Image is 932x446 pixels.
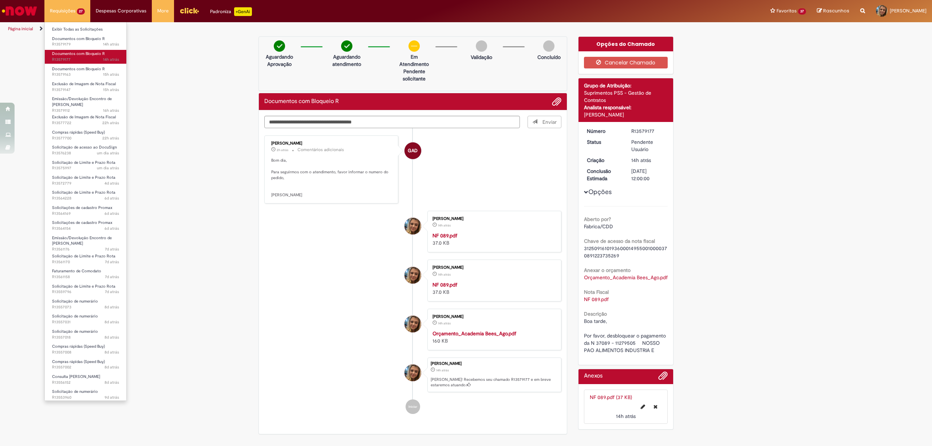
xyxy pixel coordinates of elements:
h2: Documentos com Bloqueio R Histórico de tíquete [264,98,339,105]
div: [PERSON_NAME] [431,362,557,366]
span: 14h atrás [436,368,449,372]
span: 7d atrás [105,274,119,280]
span: Exclusão de Imagem de Nota Fiscal [52,114,116,120]
a: Aberto R13579147 : Exclusão de Imagem de Nota Fiscal [45,80,126,94]
a: Rascunhos [817,8,849,15]
a: Aberto R13559796 : Solicitação de Limite e Prazo Rota [45,283,126,296]
span: R13557031 [52,319,119,325]
span: Despesas Corporativas [96,7,146,15]
b: Anexar o orçamento [584,267,631,273]
div: Padroniza [210,7,252,16]
time: 29/09/2025 11:07:05 [97,165,119,171]
b: Chave de acesso da nota fiscal [584,238,655,244]
span: Fabrica/CDD [584,223,613,230]
a: Aberto R13553960 : Solicitação de numerário [45,388,126,401]
div: 37.0 KB [433,281,554,296]
span: R13579112 [52,108,119,114]
span: 7d atrás [105,246,119,252]
small: Comentários adicionais [297,147,344,153]
time: 29/09/2025 21:30:45 [103,108,119,113]
img: img-circle-grey.png [476,40,487,52]
time: 29/09/2025 22:41:25 [438,321,451,325]
a: Aberto R13561158 : Faturamento de Comodato [45,267,126,281]
time: 29/09/2025 22:22:48 [103,72,119,77]
span: 14h atrás [438,321,451,325]
a: NF 089.pdf [433,281,457,288]
span: 6d atrás [104,196,119,201]
div: 37.0 KB [433,232,554,246]
a: Aberto R13561170 : Solicitação de Limite e Prazo Rota [45,252,126,266]
button: Cancelar Chamado [584,57,668,68]
dt: Número [581,127,626,135]
a: Aberto R13572779 : Solicitação de Limite e Prazo Rota [45,174,126,187]
strong: Orçamento_Academia Bees_Ago.pdf [433,330,516,337]
span: R13575997 [52,165,119,171]
span: 8d atrás [104,350,119,355]
div: Bianca Morais Alves [404,218,421,234]
div: [PERSON_NAME] [584,111,668,118]
span: 6d atrás [104,211,119,216]
span: R13557073 [52,304,119,310]
span: 31250916101936000149550010000370891223735269 [584,245,667,259]
span: 7d atrás [105,259,119,265]
img: check-circle-green.png [341,40,352,52]
p: Em Atendimento [396,53,432,68]
span: 8d atrás [104,380,119,385]
span: Solicitação de numerário [52,389,98,394]
a: Aberto R13579177 : Documentos com Bloqueio R [45,50,126,63]
a: Página inicial [8,26,33,32]
img: click_logo_yellow_360x200.png [179,5,199,16]
a: Aberto R13577722 : Exclusão de Imagem de Nota Fiscal [45,113,126,127]
a: Aberto R13579163 : Documentos com Bloqueio R [45,65,126,79]
span: R13576238 [52,150,119,156]
span: 14h atrás [438,223,451,228]
span: 14h atrás [438,272,451,277]
div: R13579177 [631,127,665,135]
dt: Status [581,138,626,146]
span: 14h atrás [103,42,119,47]
span: um dia atrás [97,150,119,156]
span: 22h atrás [102,120,119,126]
div: [PERSON_NAME] [271,141,392,146]
button: Editar nome de arquivo NF 089.pdf [636,401,649,413]
time: 27/09/2025 10:21:17 [104,181,119,186]
p: Bom dia, Para seguirmos com o atendimento, favor informar o numero do pedido, [PERSON_NAME] [271,158,392,198]
a: Aberto R13577700 : Compras rápidas (Speed Buy) [45,129,126,142]
span: 8d atrás [104,364,119,370]
ul: Histórico de tíquete [264,128,561,421]
span: R13564228 [52,196,119,201]
span: 22h atrás [102,135,119,141]
time: 23/09/2025 23:30:50 [105,259,119,265]
a: Exibir Todas as Solicitações [45,25,126,33]
span: 4d atrás [104,181,119,186]
ul: Trilhas de página [5,22,616,36]
time: 22/09/2025 21:15:54 [104,350,119,355]
a: Aberto R13579112 : Emissão/Devolução Encontro de Contas Fornecedor [45,95,126,111]
time: 22/09/2025 09:43:29 [104,395,119,400]
span: 2h atrás [277,148,288,152]
span: 14h atrás [631,157,651,163]
span: Solicitação de Limite e Prazo Rota [52,160,115,165]
span: R13561158 [52,274,119,280]
span: 37 [798,8,806,15]
b: Descrição [584,311,607,317]
div: Opções do Chamado [578,37,674,51]
span: 15h atrás [103,87,119,92]
span: More [157,7,169,15]
a: NF 089.pdf [433,232,457,239]
b: Aberto por? [584,216,611,222]
span: Solicitação de acesso ao DocuSign [52,145,117,150]
span: 14h atrás [103,57,119,62]
time: 29/09/2025 22:42:29 [436,368,449,372]
div: Suprimentos PSS - Gestão de Contratos [584,89,668,104]
p: Aguardando Aprovação [262,53,297,68]
img: check-circle-green.png [274,40,285,52]
time: 29/09/2025 22:42:23 [438,272,451,277]
span: 14h atrás [616,413,636,419]
time: 29/09/2025 11:36:02 [97,150,119,156]
a: Aberto R13561176 : Emissão/Devolução Encontro de Contas Fornecedor [45,234,126,250]
a: Aberto R13564154 : Solicitações de cadastro Promax [45,219,126,232]
p: Pendente solicitante [396,68,432,82]
span: Documentos com Bloqueio R [52,66,105,72]
a: Download de NF 089.pdf [584,296,609,303]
